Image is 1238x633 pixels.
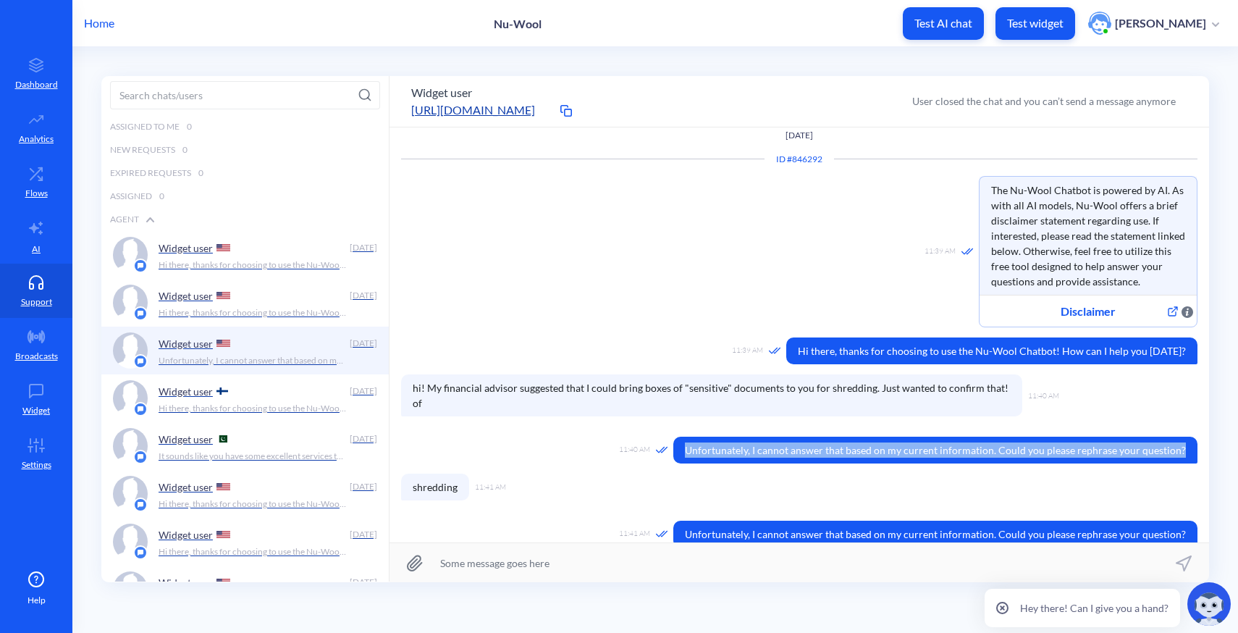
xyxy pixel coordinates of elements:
[22,404,50,417] p: Widget
[28,594,46,607] span: Help
[619,528,650,540] span: 11:41 AM
[182,143,188,156] span: 0
[216,531,230,538] img: US
[101,138,389,162] div: New Requests
[159,338,213,350] p: Widget user
[101,162,389,185] div: Expired Requests
[348,432,377,445] div: [DATE]
[32,243,41,256] p: AI
[216,483,230,490] img: US
[216,340,230,347] img: US
[216,292,230,299] img: US
[15,350,58,363] p: Broadcasts
[673,521,1197,548] span: Unfortunately, I cannot answer that based on my current information. Could you please rephrase yo...
[159,385,213,398] p: Widget user
[348,289,377,302] div: [DATE]
[411,101,556,119] a: [URL][DOMAIN_NAME]
[980,177,1197,295] span: The Nu-Wool Chatbot is powered by AI. As with all AI models, Nu-Wool offers a brief disclaimer st...
[159,433,213,445] p: Widget user
[914,16,972,30] p: Test AI chat
[1164,302,1182,321] span: Web button. Open link
[786,338,1197,364] span: Hi there, thanks for choosing to use the Nu-Wool Chatbot! How can I help you [DATE]?
[159,306,347,319] p: Hi there, thanks for choosing to use the Nu-Wool Chatbot! How can I help you [DATE]?
[216,579,230,586] img: US
[903,7,984,40] button: Test AI chat
[110,81,380,109] input: Search chats/users
[101,518,389,566] a: platform iconWidget user [DATE]Hi there, thanks for choosing to use the Nu-Wool Chatbot! How can ...
[401,374,1022,416] span: hi! My financial advisor suggested that I could bring boxes of "sensitive" documents to you for s...
[1187,582,1231,626] img: copilot-icon.svg
[494,17,542,30] p: Nu-Wool
[1081,10,1226,36] button: user photo[PERSON_NAME]
[411,84,472,101] button: Widget user
[101,566,389,613] a: platform iconWidget user [DATE]
[133,306,148,321] img: platform icon
[475,482,506,492] span: 11:41 AM
[159,354,347,367] p: Unfortunately, I cannot answer that based on my current information. Could you please rephrase yo...
[84,14,114,32] p: Home
[401,129,1197,142] p: [DATE]
[15,78,58,91] p: Dashboard
[348,576,377,589] div: [DATE]
[348,337,377,350] div: [DATE]
[348,241,377,254] div: [DATE]
[1088,12,1111,35] img: user photo
[1012,303,1164,320] span: Disclaimer
[216,387,228,395] img: FI
[348,480,377,493] div: [DATE]
[101,327,389,374] a: platform iconWidget user [DATE]Unfortunately, I cannot answer that based on my current informatio...
[159,481,213,493] p: Widget user
[389,543,1209,582] input: Some message goes here
[101,208,389,231] div: Agent
[348,528,377,541] div: [DATE]
[1182,302,1193,319] span: Web button
[101,185,389,208] div: Assigned
[101,279,389,327] a: platform iconWidget user [DATE]Hi there, thanks for choosing to use the Nu-Wool Chatbot! How can ...
[101,115,389,138] div: Assigned to me
[101,422,389,470] a: platform iconWidget user [DATE]It sounds like you have some excellent services to offer! If you'r...
[673,437,1197,464] span: Unfortunately, I cannot answer that based on my current information. Could you please rephrase yo...
[187,120,192,133] span: 0
[159,190,164,203] span: 0
[1115,15,1206,31] p: [PERSON_NAME]
[348,385,377,398] div: [DATE]
[19,133,54,146] p: Analytics
[133,498,148,512] img: platform icon
[216,435,227,443] img: PK
[159,450,347,463] p: It sounds like you have some excellent services to offer! If you're interested in partnering or w...
[133,354,148,369] img: platform icon
[21,295,52,309] p: Support
[101,231,389,279] a: platform iconWidget user [DATE]Hi there, thanks for choosing to use the Nu-Wool Chatbot! How can ...
[198,167,203,180] span: 0
[995,7,1075,40] button: Test widget
[732,345,763,357] span: 11:39 AM
[401,474,469,500] span: shredding
[159,290,213,302] p: Widget user
[133,259,148,273] img: platform icon
[216,244,230,251] img: US
[101,374,389,422] a: platform iconWidget user [DATE]Hi there, thanks for choosing to use the Nu-Wool Chatbot! How can ...
[101,470,389,518] a: platform iconWidget user [DATE]Hi there, thanks for choosing to use the Nu-Wool Chatbot! How can ...
[133,450,148,464] img: platform icon
[619,444,650,456] span: 11:40 AM
[22,458,51,471] p: Settings
[925,246,956,258] span: 11:39 AM
[159,242,213,254] p: Widget user
[765,153,834,166] div: Conversation ID
[159,545,347,558] p: Hi there, thanks for choosing to use the Nu-Wool Chatbot! How can I help you [DATE]?
[159,259,347,272] p: Hi there, thanks for choosing to use the Nu-Wool Chatbot! How can I help you [DATE]?
[133,545,148,560] img: platform icon
[159,577,213,589] p: Widget user
[912,93,1176,109] div: User closed the chat and you can’t send a message anymore
[159,529,213,541] p: Widget user
[25,187,48,200] p: Flows
[159,402,347,415] p: Hi there, thanks for choosing to use the Nu-Wool Chatbot! How can I help you [DATE]?
[1007,16,1064,30] p: Test widget
[1028,390,1059,401] span: 11:40 AM
[159,498,347,511] p: Hi there, thanks for choosing to use the Nu-Wool Chatbot! How can I help you [DATE]?
[1020,600,1168,616] p: Hey there! Can I give you a hand?
[133,402,148,416] img: platform icon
